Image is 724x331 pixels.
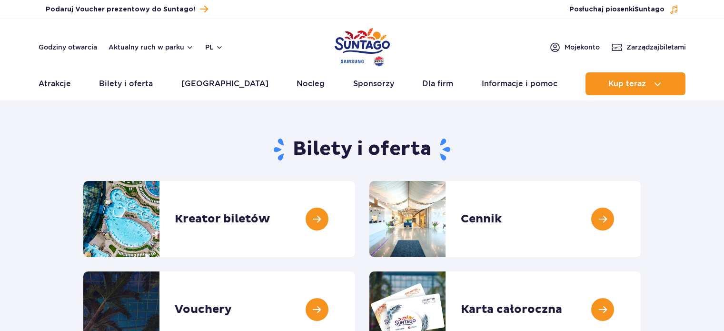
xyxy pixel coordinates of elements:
a: Sponsorzy [353,72,394,95]
button: Posłuchaj piosenkiSuntago [569,5,679,14]
a: Podaruj Voucher prezentowy do Suntago! [46,3,208,16]
a: Mojekonto [549,41,600,53]
a: Dla firm [422,72,453,95]
a: Nocleg [297,72,325,95]
span: Suntago [635,6,664,13]
a: [GEOGRAPHIC_DATA] [181,72,268,95]
span: Moje konto [565,42,600,52]
span: Posłuchaj piosenki [569,5,664,14]
a: Informacje i pomoc [482,72,557,95]
button: Aktualny ruch w parku [109,43,194,51]
a: Bilety i oferta [99,72,153,95]
span: Podaruj Voucher prezentowy do Suntago! [46,5,195,14]
a: Park of Poland [335,24,390,68]
a: Atrakcje [39,72,71,95]
a: Zarządzajbiletami [611,41,686,53]
span: Kup teraz [608,80,646,88]
button: Kup teraz [585,72,685,95]
a: Godziny otwarcia [39,42,97,52]
button: pl [205,42,223,52]
span: Zarządzaj biletami [626,42,686,52]
h1: Bilety i oferta [83,137,641,162]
